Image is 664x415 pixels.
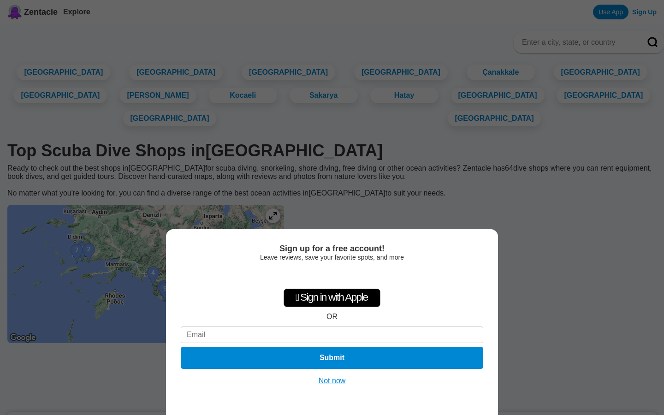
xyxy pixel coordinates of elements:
[181,244,483,254] div: Sign up for a free account!
[181,326,483,343] input: Email
[474,9,655,140] iframe: Dialoogvenster Inloggen met Google
[181,347,483,369] button: Submit
[284,289,380,307] div: Sign in with Apple
[287,266,377,286] div: Inloggen met Google. Wordt geopend in een nieuw tabblad
[181,254,483,261] div: Leave reviews, save your favorite spots, and more
[283,266,381,286] iframe: Knop Inloggen met Google
[316,376,349,385] button: Not now
[326,313,338,321] div: OR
